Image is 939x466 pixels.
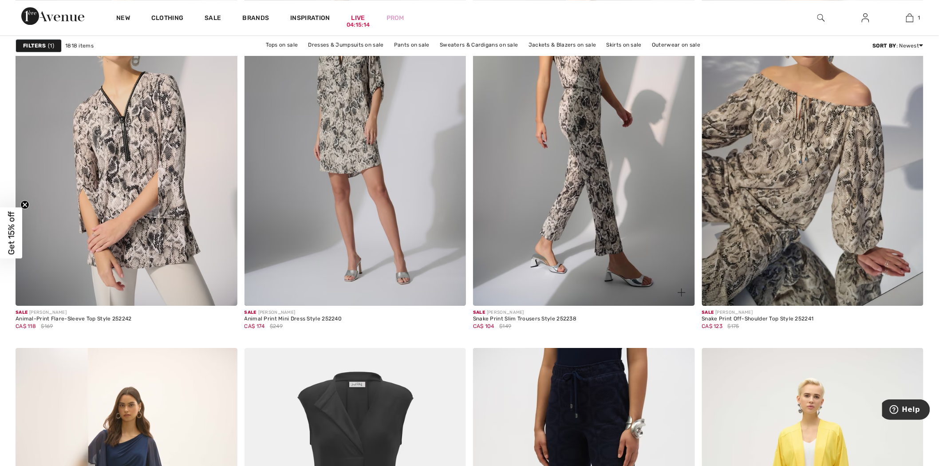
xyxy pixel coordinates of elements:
[20,201,29,209] button: Close teaser
[855,12,876,24] a: Sign In
[243,14,269,24] a: Brands
[205,14,221,24] a: Sale
[23,42,46,50] strong: Filters
[245,309,342,316] div: [PERSON_NAME]
[151,14,183,24] a: Clothing
[16,309,132,316] div: [PERSON_NAME]
[347,21,370,29] div: 04:15:14
[473,316,576,322] div: Snake Print Slim Trousers Style 252238
[473,309,576,316] div: [PERSON_NAME]
[16,316,132,322] div: Animal-Print Flare-Sleeve Top Style 252242
[918,14,920,22] span: 1
[245,323,265,329] span: CA$ 174
[647,39,705,51] a: Outerwear on sale
[524,39,601,51] a: Jackets & Blazers on sale
[65,42,94,50] span: 1818 items
[290,14,330,24] span: Inspiration
[21,7,84,25] img: 1ère Avenue
[270,322,283,330] span: $249
[41,322,53,330] span: $169
[499,322,511,330] span: $149
[116,14,130,24] a: New
[390,39,434,51] a: Pants on sale
[728,322,739,330] span: $175
[304,39,388,51] a: Dresses & Jumpsuits on sale
[882,399,930,422] iframe: Opens a widget where you can find more information
[245,310,256,315] span: Sale
[6,211,16,255] span: Get 15% off
[16,310,28,315] span: Sale
[702,323,723,329] span: CA$ 123
[702,316,814,322] div: Snake Print Off-Shoulder Top Style 252241
[888,12,931,23] a: 1
[473,323,494,329] span: CA$ 104
[872,43,896,49] strong: Sort By
[473,310,485,315] span: Sale
[351,13,365,23] a: Live04:15:14
[261,39,303,51] a: Tops on sale
[702,310,714,315] span: Sale
[48,42,54,50] span: 1
[435,39,522,51] a: Sweaters & Cardigans on sale
[702,309,814,316] div: [PERSON_NAME]
[245,316,342,322] div: Animal Print Mini Dress Style 252240
[387,13,404,23] a: Prom
[862,12,869,23] img: My Info
[602,39,646,51] a: Skirts on sale
[817,12,825,23] img: search the website
[906,12,914,23] img: My Bag
[16,323,36,329] span: CA$ 118
[678,288,686,296] img: plus_v2.svg
[872,42,923,50] div: : Newest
